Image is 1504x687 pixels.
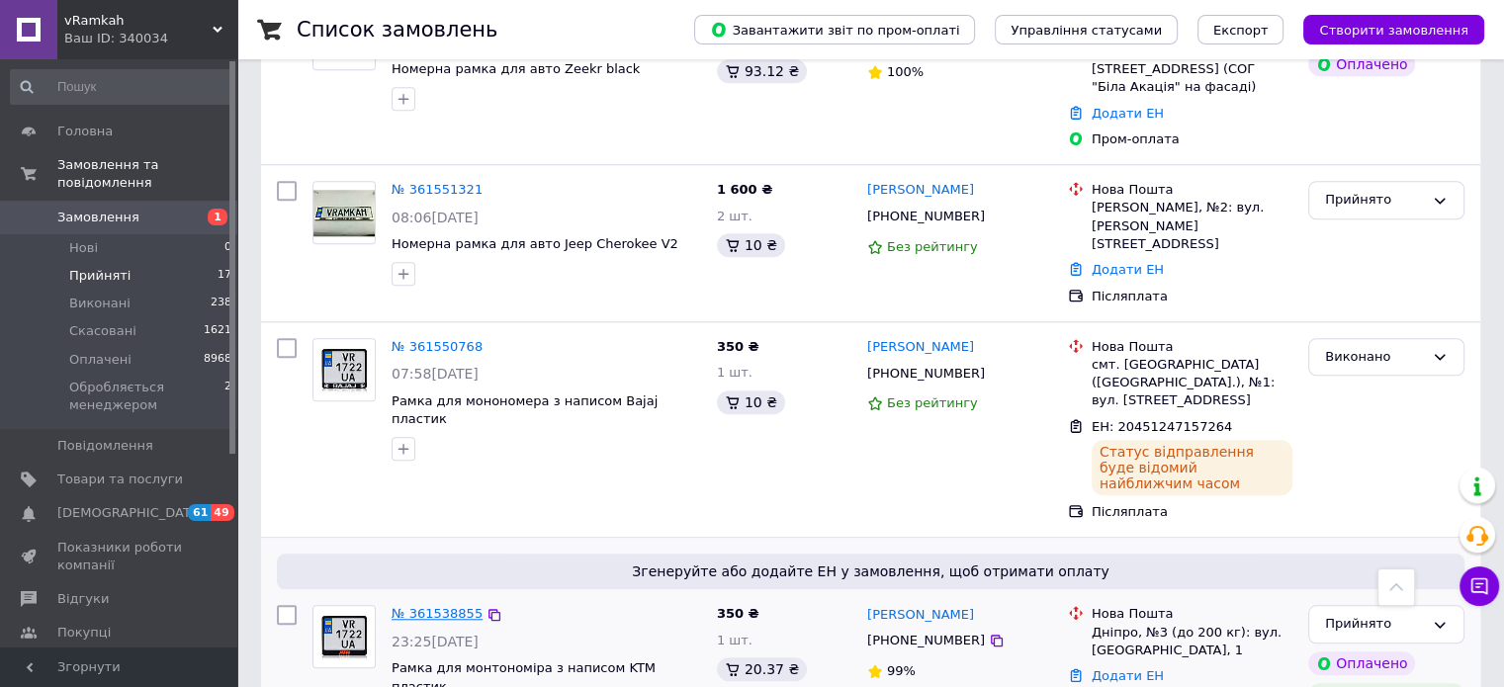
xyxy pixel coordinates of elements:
[1303,15,1484,44] button: Створити замовлення
[218,267,231,285] span: 17
[717,233,785,257] div: 10 ₴
[297,18,497,42] h1: Список замовлень
[867,366,985,381] span: [PHONE_NUMBER]
[211,504,233,521] span: 49
[1011,23,1162,38] span: Управління статусами
[1092,288,1292,305] div: Післяплата
[887,64,924,79] span: 100%
[717,59,807,83] div: 93.12 ₴
[1092,262,1164,277] a: Додати ЕН
[710,21,959,39] span: Завантажити звіт по пром-оплаті
[717,390,785,414] div: 10 ₴
[717,182,772,197] span: 1 600 ₴
[224,239,231,257] span: 0
[57,590,109,608] span: Відгуки
[312,338,376,401] a: Фото товару
[1092,338,1292,356] div: Нова Пошта
[285,561,1457,581] span: Згенеруйте або додайте ЕН у замовлення, щоб отримати оплату
[887,239,978,254] span: Без рейтингу
[57,624,111,642] span: Покупці
[57,209,139,226] span: Замовлення
[1092,356,1292,410] div: смт. [GEOGRAPHIC_DATA] ([GEOGRAPHIC_DATA].), №1: вул. [STREET_ADDRESS]
[717,339,759,354] span: 350 ₴
[1460,566,1499,606] button: Чат з покупцем
[392,182,483,197] a: № 361551321
[995,15,1178,44] button: Управління статусами
[392,236,678,251] a: Номерна рамка для авто Jeep Cherokee V2
[69,379,224,414] span: Обробляється менеджером
[717,606,759,621] span: 350 ₴
[57,437,153,455] span: Повідомлення
[1092,130,1292,148] div: Пром-оплата
[312,605,376,668] a: Фото товару
[312,181,376,244] a: Фото товару
[867,633,985,647] span: [PHONE_NUMBER]
[717,365,752,380] span: 1 шт.
[208,209,227,225] span: 1
[867,181,974,200] a: [PERSON_NAME]
[1092,668,1164,683] a: Додати ЕН
[69,239,98,257] span: Нові
[57,123,113,140] span: Головна
[1092,503,1292,521] div: Післяплата
[694,15,975,44] button: Завантажити звіт по пром-оплаті
[867,606,974,625] a: [PERSON_NAME]
[57,539,183,574] span: Показники роботи компанії
[717,657,807,681] div: 20.37 ₴
[313,339,375,400] img: Фото товару
[57,156,237,192] span: Замовлення та повідомлення
[69,267,131,285] span: Прийняті
[867,209,985,223] span: [PHONE_NUMBER]
[69,322,136,340] span: Скасовані
[188,504,211,521] span: 61
[1308,52,1415,76] div: Оплачено
[204,322,231,340] span: 1621
[204,351,231,369] span: 8968
[1308,651,1415,675] div: Оплачено
[1325,190,1424,211] div: Прийнято
[57,504,204,522] span: [DEMOGRAPHIC_DATA]
[313,606,375,667] img: Фото товару
[64,12,213,30] span: vRamkah
[717,209,752,223] span: 2 шт.
[1325,347,1424,368] div: Виконано
[57,471,183,488] span: Товари та послуги
[1213,23,1269,38] span: Експорт
[64,30,237,47] div: Ваш ID: 340034
[392,606,483,621] a: № 361538855
[1319,23,1468,38] span: Створити замовлення
[1197,15,1284,44] button: Експорт
[1283,22,1484,37] a: Створити замовлення
[1092,181,1292,199] div: Нова Пошта
[887,663,916,678] span: 99%
[392,366,479,382] span: 07:58[DATE]
[887,395,978,410] span: Без рейтингу
[1092,440,1292,495] div: Статус відправлення буде відомий найближчим часом
[10,69,233,105] input: Пошук
[69,295,131,312] span: Виконані
[392,339,483,354] a: № 361550768
[1092,106,1164,121] a: Додати ЕН
[717,633,752,647] span: 1 шт.
[1092,199,1292,253] div: [PERSON_NAME], №2: вул. [PERSON_NAME][STREET_ADDRESS]
[1092,624,1292,659] div: Дніпро, №3 (до 200 кг): вул. [GEOGRAPHIC_DATA], 1
[1092,605,1292,623] div: Нова Пошта
[313,190,375,236] img: Фото товару
[211,295,231,312] span: 238
[224,379,231,414] span: 2
[392,210,479,225] span: 08:06[DATE]
[1092,25,1292,97] div: с. [GEOGRAPHIC_DATA], [GEOGRAPHIC_DATA]: вул. [STREET_ADDRESS] (СОГ "Біла Акація" на фасаді)
[69,351,132,369] span: Оплачені
[392,61,640,76] a: Номерна рамка для авто Zeekr black
[1325,614,1424,635] div: Прийнято
[1092,419,1232,434] span: ЕН: 20451247157264
[867,338,974,357] a: [PERSON_NAME]
[392,393,658,427] a: Рамка для монономера з написом Bajaj пластик
[392,634,479,649] span: 23:25[DATE]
